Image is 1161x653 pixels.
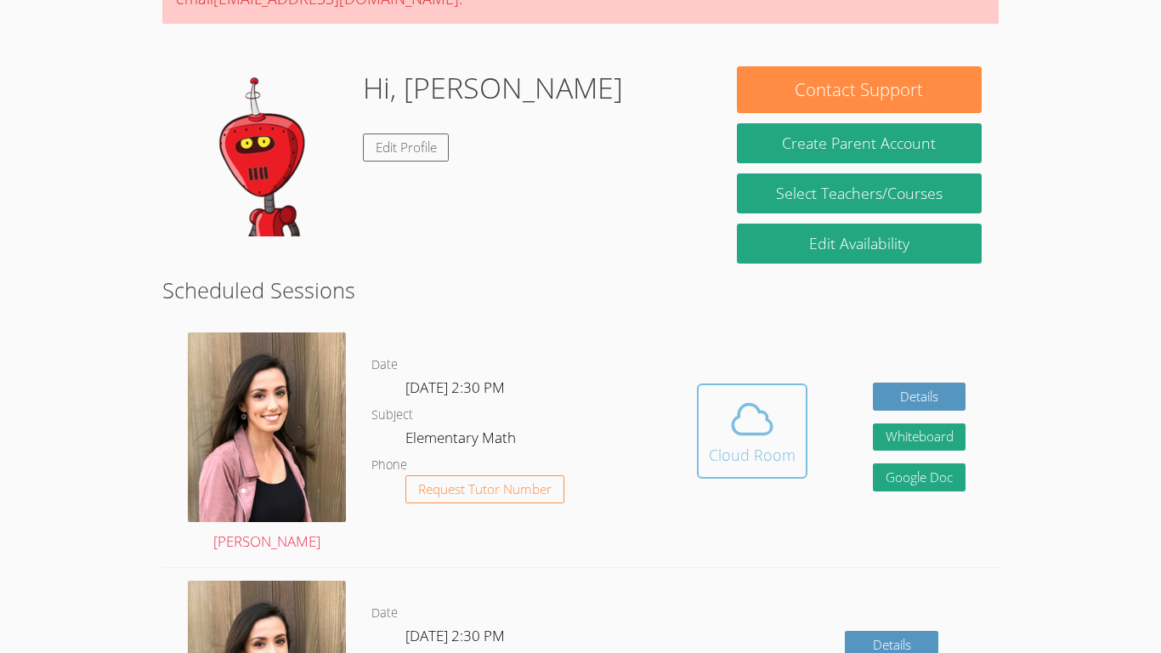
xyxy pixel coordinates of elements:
[405,426,519,455] dd: Elementary Math
[405,378,505,397] span: [DATE] 2:30 PM
[371,355,398,376] dt: Date
[737,173,982,213] a: Select Teachers/Courses
[873,463,966,491] a: Google Doc
[737,123,982,163] button: Create Parent Account
[405,626,505,645] span: [DATE] 2:30 PM
[371,603,398,624] dt: Date
[418,483,552,496] span: Request Tutor Number
[405,475,564,503] button: Request Tutor Number
[188,332,346,554] a: [PERSON_NAME]
[179,66,349,236] img: default.png
[697,383,807,479] button: Cloud Room
[371,405,413,426] dt: Subject
[709,443,796,467] div: Cloud Room
[371,455,407,476] dt: Phone
[188,332,346,522] img: avatar.png
[737,66,982,113] button: Contact Support
[737,224,982,264] a: Edit Availability
[873,423,966,451] button: Whiteboard
[363,133,450,162] a: Edit Profile
[363,66,623,110] h1: Hi, [PERSON_NAME]
[162,274,999,306] h2: Scheduled Sessions
[873,383,966,411] a: Details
